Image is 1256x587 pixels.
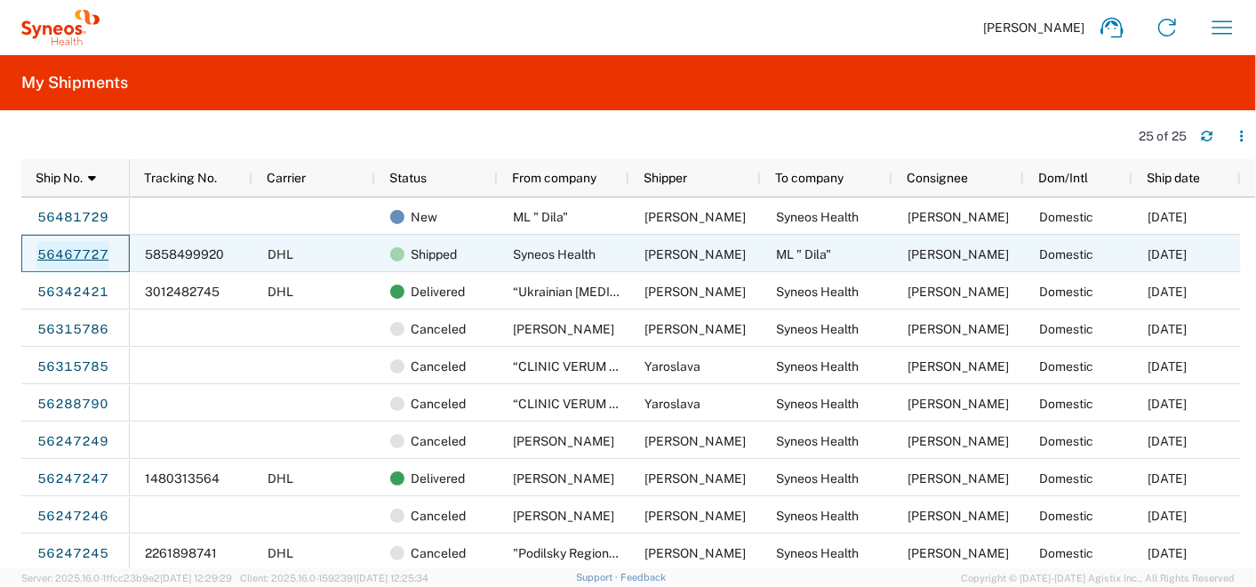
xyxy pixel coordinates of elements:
span: [DATE] 12:29:29 [160,573,232,583]
span: Delivered [411,460,465,497]
span: Lidia Homeniuk [908,247,1009,261]
span: Domestic [1039,247,1093,261]
span: Carrier [267,171,306,185]
a: 56247247 [36,465,109,494]
span: Lysenko Serhii [644,322,746,336]
span: “CLINIC VERUM EXPERT”, Limited Liability Company [513,359,812,374]
span: Savenko Kateryna [513,434,614,448]
a: 56288790 [36,390,109,419]
span: Syneos Health [776,471,859,486]
span: Strilchuk Maryna [644,471,746,486]
span: Olga Kuptsova [908,546,1009,560]
span: Oksana Neshkreba [644,285,746,299]
span: Canceled [411,385,466,422]
span: 07/29/2025 [1148,434,1187,448]
span: DHL [268,546,293,560]
span: Domestic [1039,285,1093,299]
span: 1480313564 [145,471,220,486]
span: Consignee [907,171,968,185]
a: 56315785 [36,353,109,382]
span: “CLINIC VERUM EXPERT”, Limited Liability Company [513,397,812,411]
span: From company [512,171,596,185]
a: 56247246 [36,503,109,531]
span: "Podilsky Regional Center of Oncology of the Vinnytsia Regional Council" [513,546,929,560]
span: To company [775,171,844,185]
span: Syneos Health [776,546,859,560]
span: Ship date [1147,171,1200,185]
span: Domestic [1039,397,1093,411]
a: 56247245 [36,540,109,568]
span: Syneos Health [776,322,859,336]
span: Canceled [411,535,466,572]
span: Domestic [1039,434,1093,448]
span: Olga Kuptsova [908,322,1009,336]
span: Domestic [1039,546,1093,560]
span: Canceled [411,348,466,385]
span: Domestic [1039,471,1093,486]
span: Syneos Health [776,509,859,523]
span: Yaroslava [644,359,700,374]
span: Server: 2025.16.0-1ffcc23b9e2 [21,573,232,583]
span: Syneos Health [776,359,859,374]
span: Canceled [411,422,466,460]
span: Domestic [1039,509,1093,523]
span: Client: 2025.16.0-1592391 [240,573,428,583]
span: 07/29/2025 [1148,397,1187,411]
a: Support [576,572,620,583]
span: Shipped [411,236,457,273]
span: 2261898741 [145,546,217,560]
a: 56342421 [36,278,109,307]
a: Feedback [620,572,666,583]
span: 07/23/2025 [1148,471,1187,486]
span: 3012482745 [145,285,220,299]
span: DHL [268,285,293,299]
h2: My Shipments [21,72,128,93]
span: [PERSON_NAME] [983,20,1084,36]
span: 08/19/2025 [1148,210,1187,224]
span: Olga Kuptsova [908,210,1009,224]
span: [DATE] 12:25:34 [356,573,428,583]
span: Syneos Health [776,397,859,411]
span: Olga Kuptsova [908,285,1009,299]
span: Syneos Health [776,434,859,448]
span: Shipper [644,171,687,185]
span: Lysenko Serhii [644,509,746,523]
span: 08/01/2025 [1148,285,1187,299]
span: Olga Kuptsova [908,509,1009,523]
span: 08/13/2025 [1148,247,1187,261]
span: Yaroslava [644,397,700,411]
span: Lysenko Serhii [513,322,614,336]
span: Domestic [1039,359,1093,374]
span: Olga Kuptsova [908,434,1009,448]
span: 07/28/2025 [1148,509,1187,523]
span: Savenko Kateryna [644,434,746,448]
span: Tracking No. [144,171,217,185]
span: Domestic [1039,322,1093,336]
span: Lidia Homeniuk [644,210,746,224]
span: Syneos Health [513,247,596,261]
div: 25 of 25 [1139,128,1187,144]
a: 56315786 [36,316,109,344]
a: 56467727 [36,241,109,269]
span: Olga Kuptsova [908,471,1009,486]
span: Lysenko Serhii [513,509,614,523]
a: 56481729 [36,204,109,232]
span: Status [389,171,427,185]
span: 07/23/2025 [1148,546,1187,560]
a: 56247249 [36,428,109,456]
span: DHL [268,247,293,261]
span: 07/30/2025 [1148,359,1187,374]
span: Domestic [1039,210,1093,224]
span: DHL [268,471,293,486]
span: Copyright © [DATE]-[DATE] Agistix Inc., All Rights Reserved [961,570,1235,586]
span: New [411,198,437,236]
span: Canceled [411,497,466,535]
span: Canceled [411,310,466,348]
span: Strilchuk Maryna [513,471,614,486]
span: Olga Kuptsova [908,359,1009,374]
span: Delivered [411,273,465,310]
span: 07/31/2025 [1148,322,1187,336]
span: Syneos Health [776,210,859,224]
span: Ship No. [36,171,83,185]
span: 5858499920 [145,247,224,261]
